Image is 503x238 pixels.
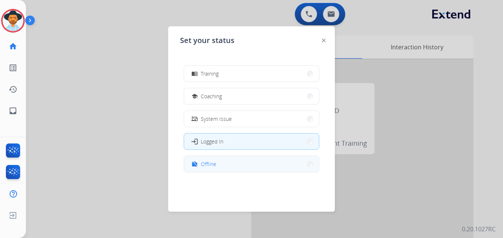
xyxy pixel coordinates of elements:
button: System Issue [184,111,319,127]
mat-icon: inbox [9,106,17,115]
span: Coaching [201,92,222,100]
img: close-button [322,39,326,42]
mat-icon: phonelink_off [191,116,198,122]
img: avatar [3,10,23,31]
span: Training [201,70,219,77]
button: Training [184,66,319,82]
p: 0.20.1027RC [462,225,496,234]
button: Logged In [184,133,319,149]
span: Logged In [201,138,223,145]
mat-icon: home [9,42,17,51]
span: System Issue [201,115,232,123]
mat-icon: school [191,93,198,99]
button: Coaching [184,88,319,104]
mat-icon: list_alt [9,63,17,72]
button: Offline [184,156,319,172]
span: Set your status [180,35,234,46]
span: Offline [201,160,216,168]
mat-icon: history [9,85,17,94]
mat-icon: login [191,138,198,145]
mat-icon: work_off [191,161,198,167]
mat-icon: menu_book [191,70,198,77]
